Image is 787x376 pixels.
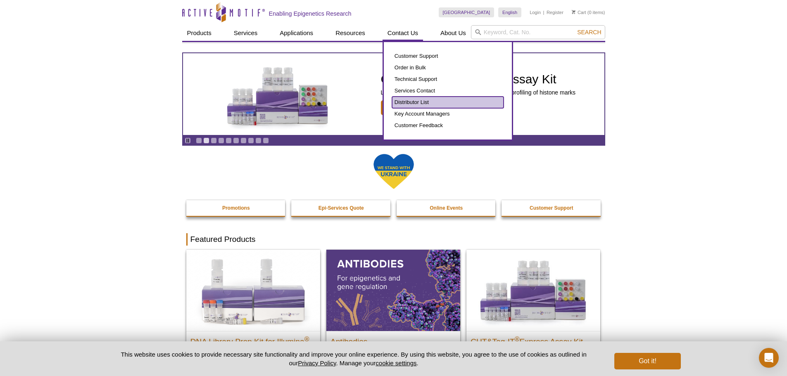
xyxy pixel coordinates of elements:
[383,25,423,41] a: Contact Us
[543,7,544,17] li: |
[186,200,286,216] a: Promotions
[186,233,601,246] h2: Featured Products
[547,9,564,15] a: Register
[435,25,471,41] a: About Us
[376,359,416,367] button: cookie settings
[392,97,504,108] a: Distributor List
[190,333,316,346] h2: DNA Library Prep Kit for Illumina
[381,89,576,96] p: Less variable and higher-throughput genome-wide profiling of histone marks
[304,335,309,342] sup: ®
[572,10,575,14] img: Your Cart
[211,137,217,144] a: Go to slide 3
[572,7,605,17] li: (0 items)
[430,205,463,211] strong: Online Events
[263,137,269,144] a: Go to slide 10
[218,137,224,144] a: Go to slide 4
[240,137,247,144] a: Go to slide 7
[248,137,254,144] a: Go to slide 8
[196,137,202,144] a: Go to slide 1
[614,353,680,369] button: Got it!
[291,200,391,216] a: Epi-Services Quote
[275,25,318,41] a: Applications
[530,205,573,211] strong: Customer Support
[381,73,576,85] h2: CUT&Tag-IT Express Assay Kit
[330,333,456,346] h2: Antibodies
[203,137,209,144] a: Go to slide 2
[471,333,596,346] h2: CUT&Tag-IT Express Assay Kit
[222,205,250,211] strong: Promotions
[183,53,604,135] a: CUT&Tag-IT Express Assay Kit CUT&Tag-IT®Express Assay Kit Less variable and higher-throughput gen...
[298,359,336,367] a: Privacy Policy
[326,250,460,331] img: All Antibodies
[229,25,263,41] a: Services
[107,350,601,367] p: This website uses cookies to provide necessary site functionality and improve your online experie...
[397,200,497,216] a: Online Events
[182,25,216,41] a: Products
[530,9,541,15] a: Login
[466,250,600,331] img: CUT&Tag-IT® Express Assay Kit
[209,49,346,140] img: CUT&Tag-IT Express Assay Kit
[373,153,414,190] img: We Stand With Ukraine
[515,335,520,342] sup: ®
[439,7,495,17] a: [GEOGRAPHIC_DATA]
[226,137,232,144] a: Go to slide 5
[183,53,604,135] article: CUT&Tag-IT Express Assay Kit
[392,85,504,97] a: Services Contact
[186,250,320,331] img: DNA Library Prep Kit for Illumina
[466,250,600,375] a: CUT&Tag-IT® Express Assay Kit CUT&Tag-IT®Express Assay Kit Less variable and higher-throughput ge...
[502,200,602,216] a: Customer Support
[572,9,586,15] a: Cart
[392,73,504,85] a: Technical Support
[392,120,504,131] a: Customer Feedback
[575,28,604,36] button: Search
[255,137,262,144] a: Go to slide 9
[326,250,460,375] a: All Antibodies Antibodies Application-tested antibodies for ChIP, CUT&Tag, and CUT&RUN.
[498,7,521,17] a: English
[392,108,504,120] a: Key Account Managers
[185,137,191,144] a: Toggle autoplay
[330,25,370,41] a: Resources
[392,62,504,73] a: Order in Bulk
[319,205,364,211] strong: Epi-Services Quote
[759,348,779,368] div: Open Intercom Messenger
[233,137,239,144] a: Go to slide 6
[269,10,352,17] h2: Enabling Epigenetics Research
[577,29,601,35] span: Search
[471,25,605,39] input: Keyword, Cat. No.
[381,100,429,115] span: Learn More
[392,50,504,62] a: Customer Support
